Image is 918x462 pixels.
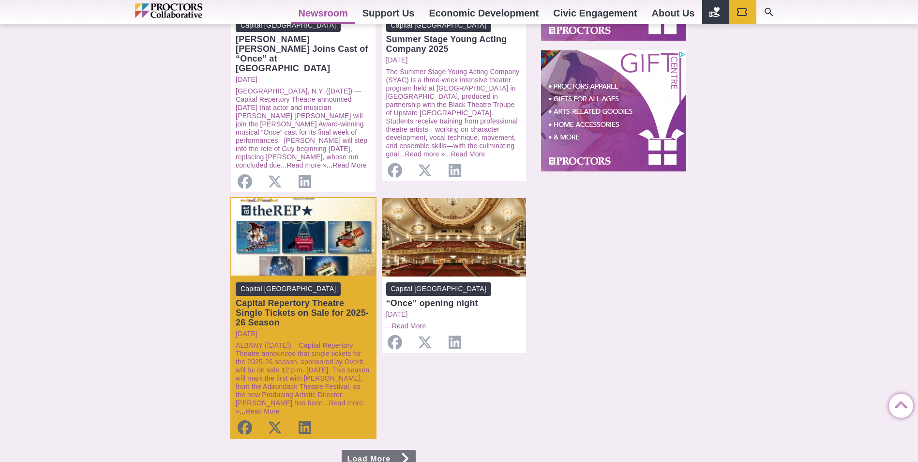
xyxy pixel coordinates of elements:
[236,298,371,327] div: Capital Repertory Theatre Single Tickets on Sale for 2025-26 Season
[386,282,522,308] a: Capital [GEOGRAPHIC_DATA] “Once” opening night
[332,161,367,169] a: Read More
[236,282,371,327] a: Capital [GEOGRAPHIC_DATA] Capital Repertory Theatre Single Tickets on Sale for 2025-26 Season
[405,150,445,158] a: Read more »
[386,282,491,295] span: Capital [GEOGRAPHIC_DATA]
[236,341,369,407] a: ALBANY ([DATE]) – Capital Repertory Theatre announced that single tickets for the 2025-26 season,...
[236,34,371,73] div: [PERSON_NAME] [PERSON_NAME] Joins Cast of “Once” at [GEOGRAPHIC_DATA]
[392,322,426,330] a: Read More
[236,399,363,415] a: Read more »
[386,56,522,64] a: [DATE]
[236,282,341,295] span: Capital [GEOGRAPHIC_DATA]
[386,68,520,158] a: The Summer Stage Young Acting Company (SYAC) is a three‑week intensive theater program held at [G...
[236,341,371,416] p: ...
[236,19,341,32] span: Capital [GEOGRAPHIC_DATA]
[386,19,522,54] a: Capital [GEOGRAPHIC_DATA] Summer Stage Young Acting Company 2025
[386,68,522,158] p: ...
[386,298,522,308] div: “Once” opening night
[236,76,371,84] a: [DATE]
[236,87,367,169] a: [GEOGRAPHIC_DATA], N.Y. ([DATE]) — Capital Repertory Theatre announced [DATE] that actor and musi...
[541,50,686,171] iframe: Advertisement
[286,161,327,169] a: Read more »
[245,407,280,415] a: Read More
[889,394,908,414] a: Back to Top
[386,34,522,54] div: Summer Stage Young Acting Company 2025
[236,19,371,73] a: Capital [GEOGRAPHIC_DATA] [PERSON_NAME] [PERSON_NAME] Joins Cast of “Once” at [GEOGRAPHIC_DATA]
[386,322,392,330] a: ...
[236,87,371,169] p: ...
[135,3,244,18] img: Proctors logo
[451,150,485,158] a: Read More
[386,310,522,319] a: [DATE]
[236,330,371,338] a: [DATE]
